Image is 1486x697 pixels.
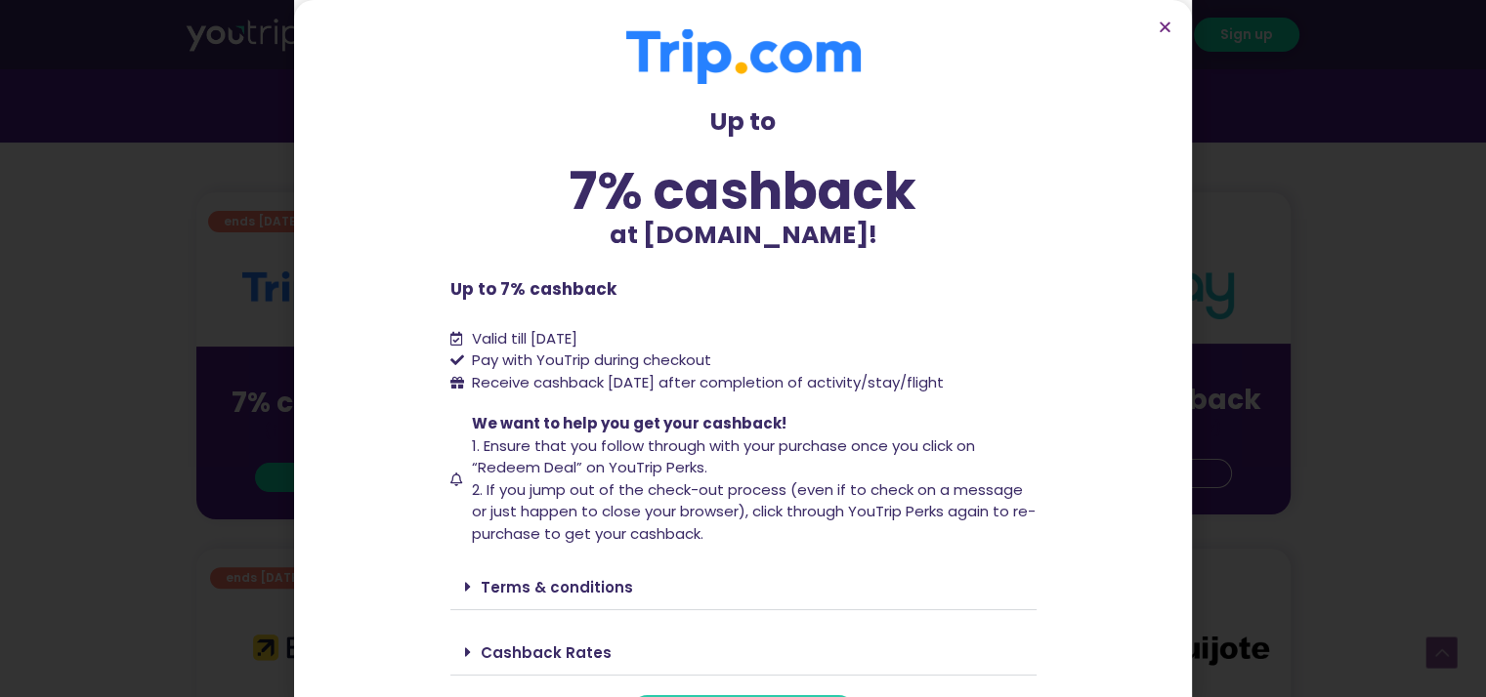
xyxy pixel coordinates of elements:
span: 1. Ensure that you follow through with your purchase once you click on “Redeem Deal” on YouTrip P... [472,435,975,478]
span: We want to help you get your cashback! [472,413,786,433]
p: at [DOMAIN_NAME]! [450,217,1037,254]
p: Up to [450,103,1037,141]
div: 7% cashback [450,165,1037,217]
span: Receive cashback [DATE] after completion of activity/stay/flight [472,372,944,392]
div: Cashback Rates [450,630,1037,676]
b: Up to 7% cashback [450,277,616,301]
a: Cashback Rates [481,642,612,663]
div: Terms & conditions [450,564,1037,610]
span: Pay with YouTrip during checkout [467,349,711,372]
a: Terms & conditions [481,577,633,597]
span: Valid till [DATE] [472,328,577,348]
span: 2. If you jump out of the check-out process (even if to check on a message or just happen to clos... [472,479,1036,544]
a: Close [1158,20,1172,34]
